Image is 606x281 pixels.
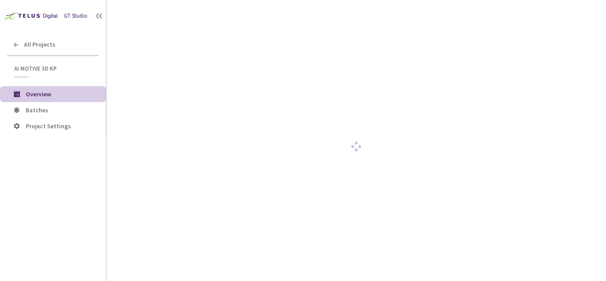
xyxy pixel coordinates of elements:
span: Batches [26,106,48,114]
span: AI Motive 3D KP [14,65,94,72]
span: All Projects [24,41,55,48]
span: Project Settings [26,122,71,130]
span: Overview [26,90,51,98]
div: GT Studio [64,12,87,20]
